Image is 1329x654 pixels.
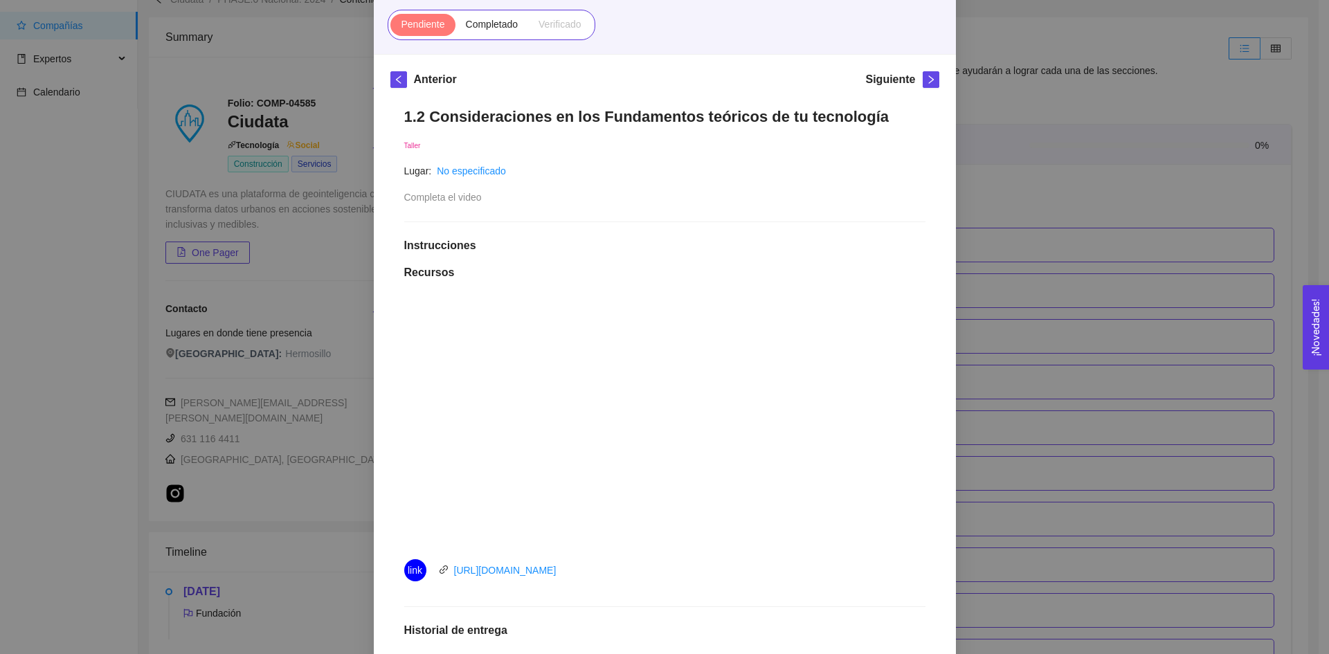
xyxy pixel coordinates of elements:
button: right [923,71,939,88]
h1: Recursos [404,266,925,280]
iframe: 02 Raime Consideraciones en los Fundamentos Teoricos de la Tecnologia [443,296,886,545]
span: Pendiente [401,19,444,30]
button: Open Feedback Widget [1303,285,1329,370]
h1: Instrucciones [404,239,925,253]
h1: 1.2 Consideraciones en los Fundamentos teóricos de tu tecnología [404,107,925,126]
span: Completa el video [404,192,482,203]
h1: Historial de entrega [404,624,925,637]
h5: Siguiente [865,71,915,88]
span: link [408,559,422,581]
span: Taller [404,142,421,149]
a: [URL][DOMAIN_NAME] [454,565,557,576]
span: Verificado [539,19,581,30]
h5: Anterior [414,71,457,88]
button: left [390,71,407,88]
span: right [923,75,939,84]
span: link [439,565,449,574]
a: No especificado [437,165,506,176]
span: Completado [466,19,518,30]
article: Lugar: [404,163,432,179]
span: left [391,75,406,84]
